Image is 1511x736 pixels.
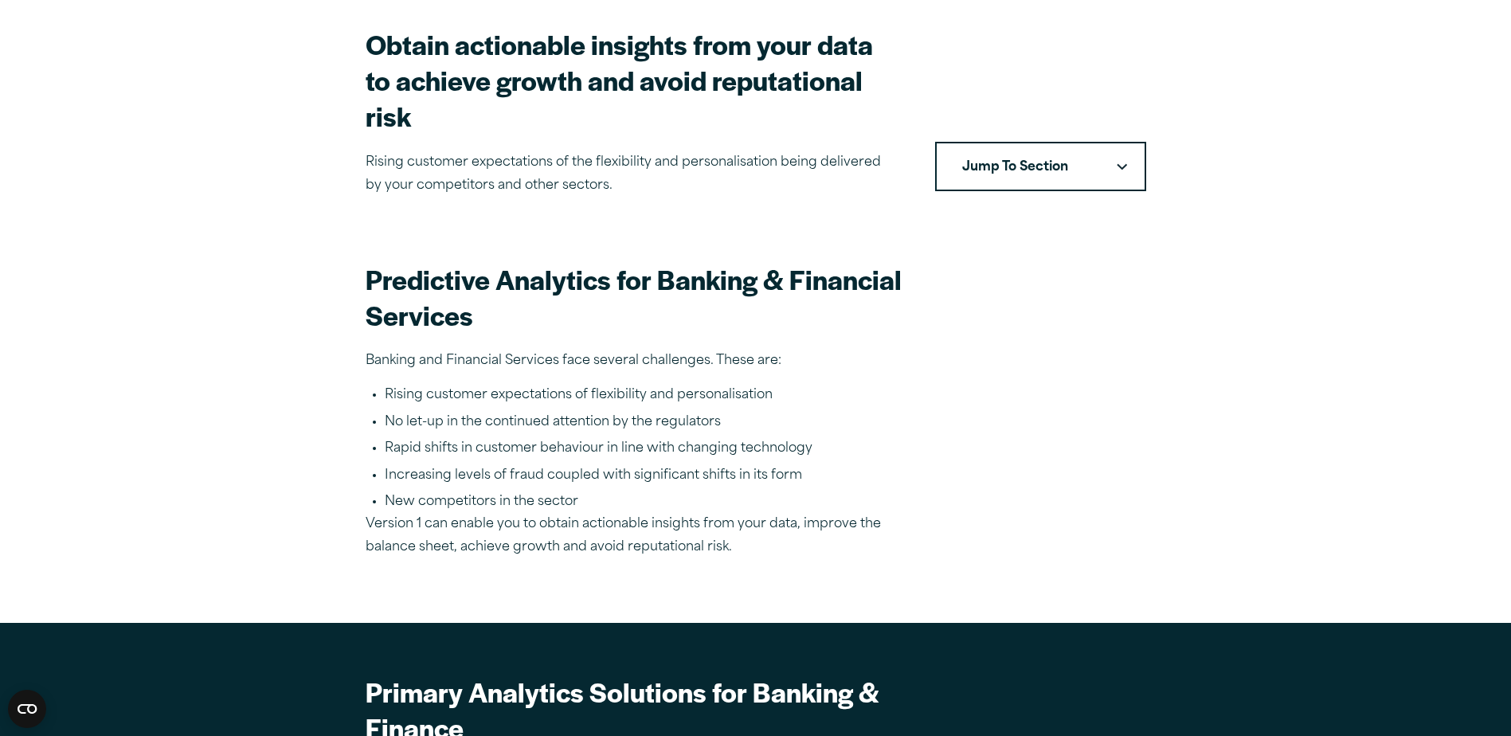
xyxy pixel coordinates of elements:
li: Rapid shifts in customer behaviour in line with changing technology [385,439,923,460]
li: Rising customer expectations of flexibility and personalisation [385,386,923,406]
nav: Table of Contents [935,142,1146,191]
li: New competitors in the sector [385,492,923,513]
p: Rising customer expectations of the flexibility and personalisation being delivered by your compe... [366,151,897,198]
p: Version 1 can enable you to obtain actionable insights from your data, improve the balance sheet,... [366,513,923,559]
button: Open CMP widget [8,690,46,728]
svg: Downward pointing chevron [1117,163,1127,170]
button: Jump To SectionDownward pointing chevron [935,142,1146,191]
p: Banking and Financial Services face several challenges. These are: [366,350,923,373]
h2: Obtain actionable insights from your data to achieve growth and avoid reputational risk [366,26,897,134]
li: Increasing levels of fraud coupled with significant shifts in its form [385,466,923,487]
h2: Predictive Analytics for Banking & Financial Services [366,261,923,333]
li: No let-up in the continued attention by the regulators [385,413,923,433]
